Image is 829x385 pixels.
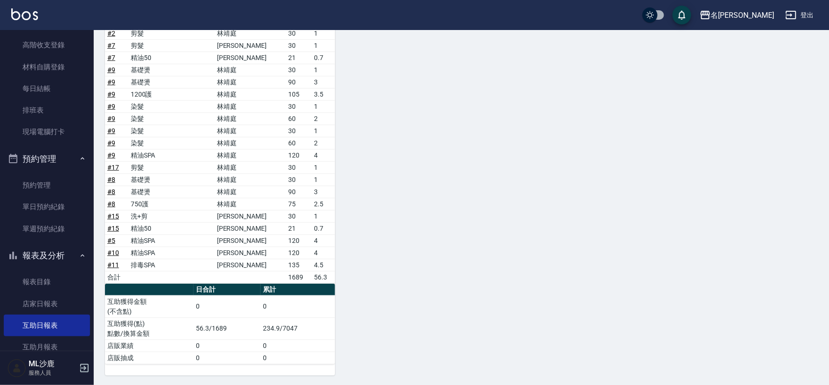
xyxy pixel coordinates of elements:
[128,234,215,247] td: 精油SPA
[286,259,312,271] td: 135
[11,8,38,20] img: Logo
[29,369,76,377] p: 服務人員
[286,186,312,198] td: 90
[215,100,286,113] td: 林靖庭
[128,259,215,271] td: 排毒SPA
[4,293,90,315] a: 店家日報表
[194,352,261,364] td: 0
[7,359,26,377] img: Person
[128,27,215,39] td: 剪髮
[107,115,115,122] a: #9
[128,125,215,137] td: 染髮
[128,198,215,210] td: 750護
[128,64,215,76] td: 基礎燙
[128,161,215,174] td: 剪髮
[4,34,90,56] a: 高階收支登錄
[128,88,215,100] td: 1200護
[286,234,312,247] td: 120
[128,186,215,198] td: 基礎燙
[107,139,115,147] a: #9
[215,174,286,186] td: 林靖庭
[696,6,778,25] button: 名[PERSON_NAME]
[286,113,312,125] td: 60
[4,174,90,196] a: 預約管理
[107,212,119,220] a: #15
[286,125,312,137] td: 30
[286,88,312,100] td: 105
[215,125,286,137] td: 林靖庭
[312,149,335,161] td: 4
[128,39,215,52] td: 剪髮
[4,147,90,171] button: 預約管理
[312,52,335,64] td: 0.7
[261,340,335,352] td: 0
[312,64,335,76] td: 1
[29,359,76,369] h5: ML沙鹿
[286,52,312,64] td: 21
[128,76,215,88] td: 基礎燙
[312,222,335,234] td: 0.7
[312,113,335,125] td: 2
[107,176,115,183] a: #8
[312,247,335,259] td: 4
[286,210,312,222] td: 30
[105,284,335,364] table: a dense table
[105,340,194,352] td: 店販業績
[286,222,312,234] td: 21
[4,56,90,78] a: 材料自購登錄
[215,88,286,100] td: 林靖庭
[128,222,215,234] td: 精油50
[128,210,215,222] td: 洗+剪
[312,186,335,198] td: 3
[215,198,286,210] td: 林靖庭
[215,234,286,247] td: [PERSON_NAME]
[107,188,115,196] a: #8
[286,271,312,283] td: 1689
[107,200,115,208] a: #8
[286,198,312,210] td: 75
[4,99,90,121] a: 排班表
[261,295,335,317] td: 0
[782,7,818,24] button: 登出
[286,137,312,149] td: 60
[4,121,90,143] a: 現場電腦打卡
[261,352,335,364] td: 0
[312,198,335,210] td: 2.5
[286,76,312,88] td: 90
[215,76,286,88] td: 林靖庭
[286,64,312,76] td: 30
[107,66,115,74] a: #9
[107,261,119,269] a: #11
[4,336,90,358] a: 互助月報表
[215,113,286,125] td: 林靖庭
[128,174,215,186] td: 基礎燙
[312,125,335,137] td: 1
[194,295,261,317] td: 0
[107,42,115,49] a: #7
[215,64,286,76] td: 林靖庭
[286,27,312,39] td: 30
[215,161,286,174] td: 林靖庭
[128,247,215,259] td: 精油SPA
[286,39,312,52] td: 30
[105,295,194,317] td: 互助獲得金額 (不含點)
[286,149,312,161] td: 120
[107,103,115,110] a: #9
[312,88,335,100] td: 3.5
[4,218,90,240] a: 單週預約紀錄
[194,340,261,352] td: 0
[215,222,286,234] td: [PERSON_NAME]
[107,54,115,61] a: #7
[194,284,261,296] th: 日合計
[107,151,115,159] a: #9
[128,52,215,64] td: 精油50
[286,161,312,174] td: 30
[312,76,335,88] td: 3
[215,247,286,259] td: [PERSON_NAME]
[312,39,335,52] td: 1
[312,27,335,39] td: 1
[128,100,215,113] td: 染髮
[312,137,335,149] td: 2
[286,247,312,259] td: 120
[4,315,90,336] a: 互助日報表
